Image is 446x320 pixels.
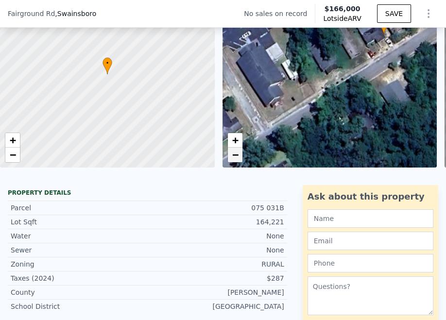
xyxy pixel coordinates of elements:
span: − [232,149,238,161]
span: , Swainsboro [55,9,96,18]
div: [GEOGRAPHIC_DATA] [147,302,284,311]
span: − [10,149,16,161]
div: No sales on record [244,9,315,18]
span: Lotside ARV [323,14,361,23]
span: Fairground Rd [8,9,55,18]
a: Zoom in [5,133,20,148]
div: • [103,57,112,74]
div: Sewer [11,245,147,255]
div: Lot Sqft [11,217,147,227]
span: + [10,134,16,146]
span: $166,000 [325,5,360,13]
input: Name [308,209,433,228]
input: Phone [308,254,433,272]
div: None [147,231,284,241]
input: Email [308,232,433,250]
a: Zoom out [228,148,242,162]
div: Water [11,231,147,241]
button: Show Options [419,4,438,23]
div: None [147,245,284,255]
div: 075 031B [147,203,284,213]
div: Zoning [11,259,147,269]
button: SAVE [377,4,411,23]
a: Zoom in [228,133,242,148]
div: Ask about this property [308,190,433,203]
span: • [103,59,112,67]
div: RURAL [147,259,284,269]
a: Zoom out [5,148,20,162]
div: Taxes (2024) [11,273,147,283]
div: Parcel [11,203,147,213]
span: + [232,134,238,146]
div: Property details [8,189,287,197]
div: 164,221 [147,217,284,227]
div: [PERSON_NAME] [147,287,284,297]
div: $287 [147,273,284,283]
div: County [11,287,147,297]
div: School District [11,302,147,311]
